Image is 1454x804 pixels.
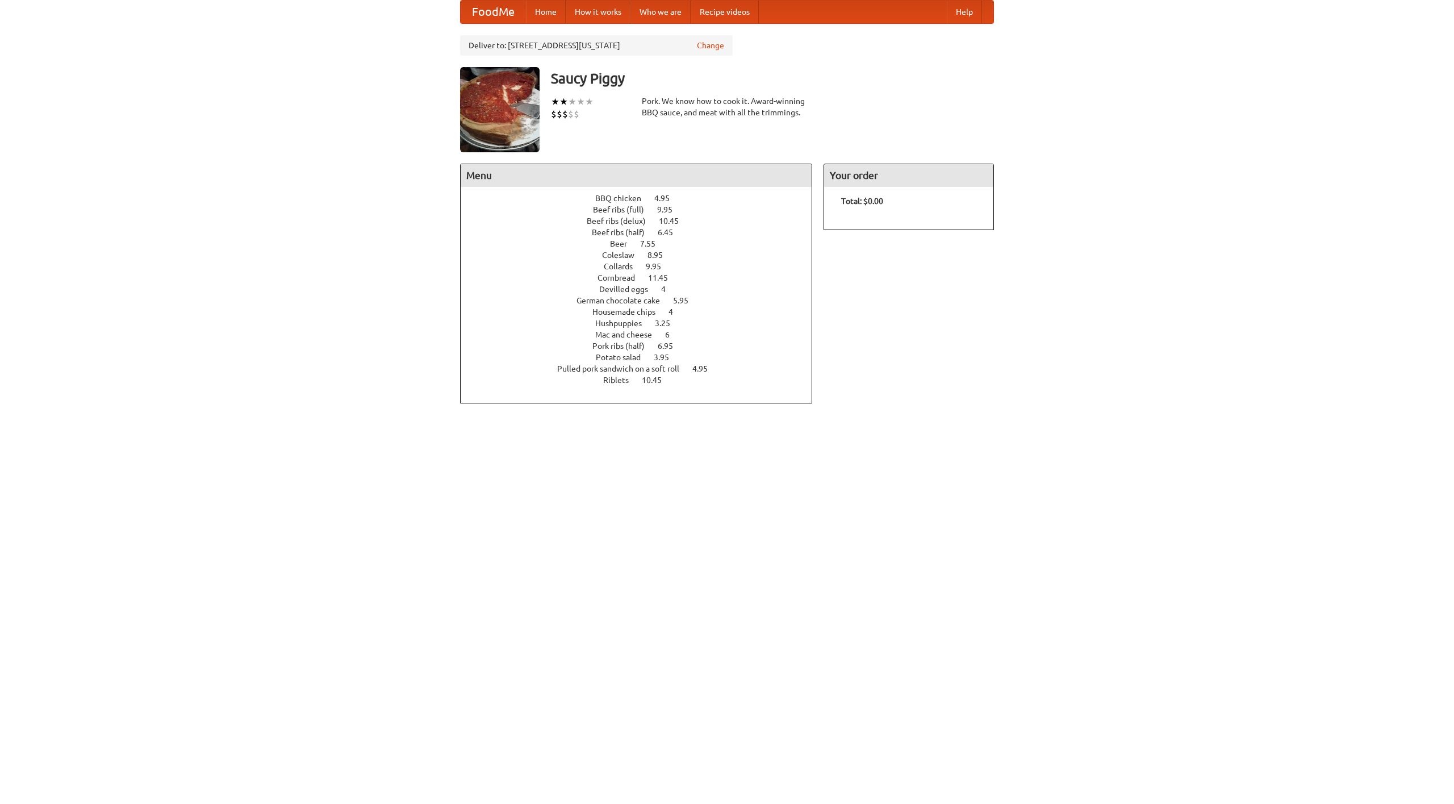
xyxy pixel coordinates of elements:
span: 6 [665,330,681,339]
span: BBQ chicken [595,194,653,203]
a: Help [947,1,982,23]
a: Beef ribs (delux) 10.45 [587,216,700,226]
span: Housemade chips [592,307,667,316]
a: Beef ribs (full) 9.95 [593,205,693,214]
li: $ [557,108,562,120]
a: Mac and cheese 6 [595,330,691,339]
li: ★ [568,95,576,108]
div: Pork. We know how to cook it. Award-winning BBQ sauce, and meat with all the trimmings. [642,95,812,118]
a: Housemade chips 4 [592,307,694,316]
a: How it works [566,1,630,23]
a: Cornbread 11.45 [598,273,689,282]
span: Beef ribs (full) [593,205,655,214]
span: 10.45 [642,376,673,385]
li: $ [562,108,568,120]
li: ★ [551,95,559,108]
a: Devilled eggs 4 [599,285,687,294]
span: Hushpuppies [595,319,653,328]
a: Pulled pork sandwich on a soft roll 4.95 [557,364,729,373]
span: 10.45 [659,216,690,226]
a: FoodMe [461,1,526,23]
b: Total: $0.00 [841,197,883,206]
span: Collards [604,262,644,271]
a: Beef ribs (half) 6.45 [592,228,694,237]
span: 4 [661,285,677,294]
img: angular.jpg [460,67,540,152]
div: Deliver to: [STREET_ADDRESS][US_STATE] [460,35,733,56]
h4: Menu [461,164,812,187]
span: German chocolate cake [576,296,671,305]
li: ★ [559,95,568,108]
li: $ [551,108,557,120]
span: 3.95 [654,353,680,362]
span: Riblets [603,376,640,385]
span: 8.95 [647,251,674,260]
a: Potato salad 3.95 [596,353,690,362]
span: Beef ribs (delux) [587,216,657,226]
span: 11.45 [648,273,679,282]
span: 5.95 [673,296,700,305]
li: $ [574,108,579,120]
a: Change [697,40,724,51]
span: 6.45 [658,228,684,237]
a: Collards 9.95 [604,262,682,271]
span: Pulled pork sandwich on a soft roll [557,364,691,373]
a: Home [526,1,566,23]
span: Mac and cheese [595,330,663,339]
span: 9.95 [657,205,684,214]
span: Beef ribs (half) [592,228,656,237]
span: 9.95 [646,262,672,271]
a: Hushpuppies 3.25 [595,319,691,328]
a: Who we are [630,1,691,23]
span: 7.55 [640,239,667,248]
span: Cornbread [598,273,646,282]
a: Beer 7.55 [610,239,676,248]
span: 4.95 [692,364,719,373]
li: ★ [585,95,594,108]
span: Coleslaw [602,251,646,260]
span: 4.95 [654,194,681,203]
span: 4 [668,307,684,316]
a: Riblets 10.45 [603,376,683,385]
span: Potato salad [596,353,652,362]
li: $ [568,108,574,120]
a: Coleslaw 8.95 [602,251,684,260]
span: 6.95 [658,341,684,351]
span: Devilled eggs [599,285,659,294]
span: Pork ribs (half) [592,341,656,351]
h3: Saucy Piggy [551,67,994,90]
a: Recipe videos [691,1,759,23]
a: BBQ chicken 4.95 [595,194,691,203]
h4: Your order [824,164,993,187]
span: Beer [610,239,638,248]
a: Pork ribs (half) 6.95 [592,341,694,351]
li: ★ [576,95,585,108]
span: 3.25 [655,319,682,328]
a: German chocolate cake 5.95 [576,296,709,305]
